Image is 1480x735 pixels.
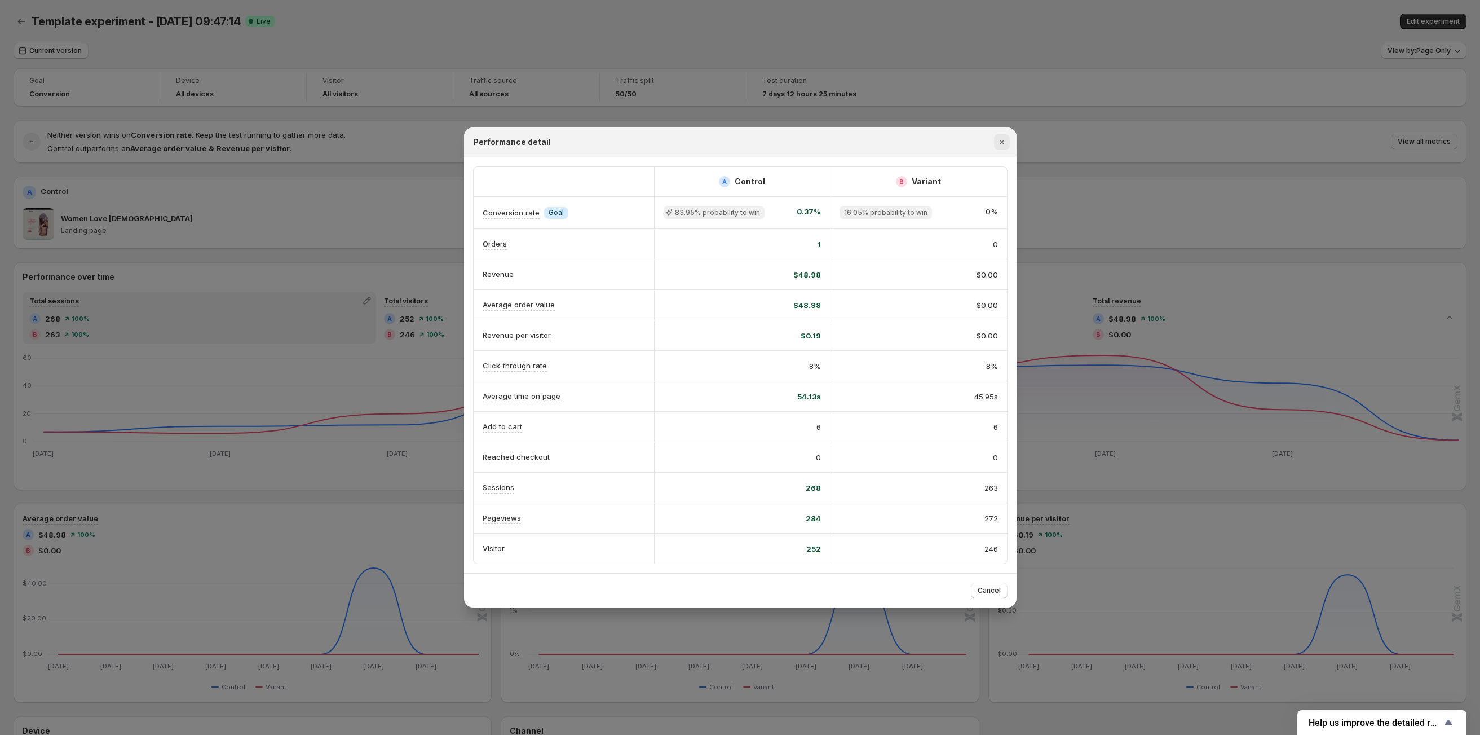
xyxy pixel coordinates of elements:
[483,238,507,249] p: Orders
[984,543,998,554] span: 246
[986,360,998,372] span: 8%
[978,586,1001,595] span: Cancel
[1309,716,1455,729] button: Show survey - Help us improve the detailed report for A/B campaigns
[473,137,551,148] h2: Performance detail
[977,300,998,311] span: $0.00
[483,360,547,371] p: Click-through rate
[816,421,821,433] span: 6
[993,239,998,250] span: 0
[971,583,1008,598] button: Cancel
[549,208,564,217] span: Goal
[483,329,551,341] p: Revenue per visitor
[993,421,998,433] span: 6
[984,482,998,494] span: 263
[806,513,821,524] span: 284
[483,482,514,493] p: Sessions
[994,134,1010,150] button: Close
[986,206,998,219] span: 0%
[483,299,555,310] p: Average order value
[818,239,821,250] span: 1
[1309,718,1442,728] span: Help us improve the detailed report for A/B campaigns
[483,207,540,218] p: Conversion rate
[993,452,998,463] span: 0
[977,330,998,341] span: $0.00
[483,269,514,280] p: Revenue
[984,513,998,524] span: 272
[483,421,522,432] p: Add to cart
[844,208,927,217] span: 16.05% probability to win
[675,208,760,217] span: 83.95% probability to win
[809,360,821,372] span: 8%
[483,512,521,523] p: Pageviews
[735,176,765,187] h2: Control
[722,178,727,185] h2: A
[793,300,821,311] span: $48.98
[483,543,505,554] p: Visitor
[797,391,821,402] span: 54.13s
[797,206,821,219] span: 0.37%
[977,269,998,280] span: $0.00
[912,176,941,187] h2: Variant
[793,269,821,280] span: $48.98
[483,451,550,463] p: Reached checkout
[974,391,998,402] span: 45.95s
[899,178,904,185] h2: B
[806,482,821,494] span: 268
[483,390,560,402] p: Average time on page
[806,543,821,554] span: 252
[816,452,821,463] span: 0
[801,330,821,341] span: $0.19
